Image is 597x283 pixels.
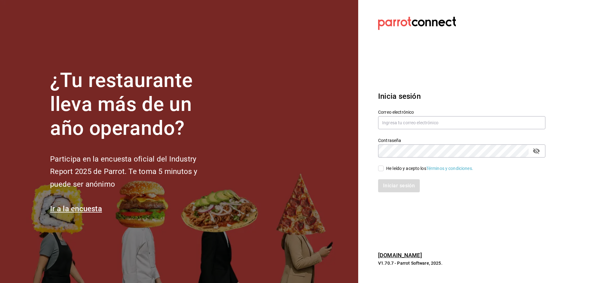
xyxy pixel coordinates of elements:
[531,146,542,156] button: passwordField
[386,165,473,172] div: He leído y acepto los
[50,69,218,140] h1: ¿Tu restaurante lleva más de un año operando?
[378,110,545,114] label: Correo electrónico
[378,138,545,143] label: Contraseña
[378,260,545,266] p: V1.70.7 - Parrot Software, 2025.
[378,116,545,129] input: Ingresa tu correo electrónico
[50,153,218,191] h2: Participa en la encuesta oficial del Industry Report 2025 de Parrot. Te toma 5 minutos y puede se...
[378,91,545,102] h3: Inicia sesión
[426,166,473,171] a: Términos y condiciones.
[378,252,422,258] a: [DOMAIN_NAME]
[50,204,102,213] a: Ir a la encuesta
